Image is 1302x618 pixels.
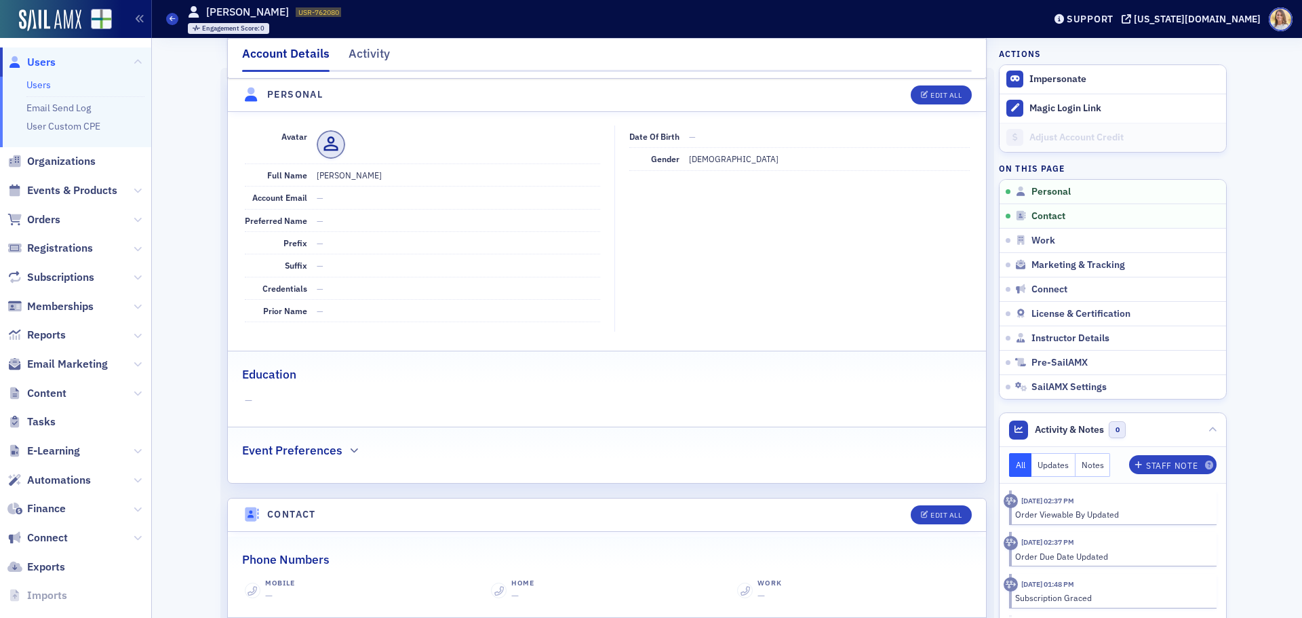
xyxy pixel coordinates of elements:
h4: Personal [267,88,323,102]
div: Mobile [265,578,295,589]
span: Finance [27,501,66,516]
a: Users [26,79,51,91]
a: Reports [7,328,66,343]
span: Pre-SailAMX [1031,357,1088,369]
span: — [317,260,323,271]
button: Edit All [911,505,972,524]
span: — [511,590,519,602]
div: Support [1067,13,1113,25]
span: Reports [27,328,66,343]
span: — [317,305,323,316]
span: Date of Birth [629,131,679,142]
span: Exports [27,560,65,575]
span: Events & Products [27,183,117,198]
div: Subscription Graced [1015,592,1207,604]
span: Gender [651,153,679,164]
a: Email Send Log [26,102,91,114]
div: [US_STATE][DOMAIN_NAME] [1134,13,1261,25]
div: Edit All [930,92,962,99]
h2: Event Preferences [242,442,342,459]
div: Magic Login Link [1029,102,1219,115]
span: USR-762080 [298,7,339,17]
a: Automations [7,473,91,488]
h1: [PERSON_NAME] [206,5,289,20]
span: Imports [27,588,67,603]
span: Personal [1031,186,1071,198]
h2: Phone Numbers [242,551,330,568]
img: SailAMX [19,9,81,31]
button: Updates [1031,453,1076,477]
button: Magic Login Link [1000,94,1226,123]
a: Content [7,386,66,401]
time: 5/1/2025 02:37 PM [1021,537,1074,547]
span: — [245,393,970,408]
span: — [317,215,323,226]
a: Finance [7,501,66,516]
span: SailAMX Settings [1031,381,1107,393]
span: License & Certification [1031,308,1130,320]
span: 0 [1109,421,1126,438]
div: Order Viewable By Updated [1015,508,1207,520]
span: Preferred Name [245,215,307,226]
span: Prior Name [263,305,307,316]
span: Activity & Notes [1035,423,1104,437]
h4: Contact [267,507,316,522]
h2: Education [242,366,296,383]
div: Activity [349,45,390,70]
span: Connect [27,530,68,545]
h4: On this page [999,162,1227,174]
div: Staff Note [1146,462,1198,469]
button: Edit All [911,85,972,104]
button: [US_STATE][DOMAIN_NAME] [1122,14,1265,24]
a: User Custom CPE [26,120,100,132]
div: Order Due Date Updated [1015,550,1207,562]
span: Instructor Details [1031,332,1109,345]
a: View Homepage [81,9,112,32]
time: 5/1/2025 01:48 PM [1021,579,1074,589]
span: Credentials [262,283,307,294]
span: Users [27,55,56,70]
a: Events & Products [7,183,117,198]
span: Avatar [281,131,307,142]
div: Edit All [930,511,962,519]
span: Orders [27,212,60,227]
div: Account Details [242,45,330,72]
span: Organizations [27,154,96,169]
img: SailAMX [91,9,112,30]
span: — [317,283,323,294]
a: Subscriptions [7,270,94,285]
span: Registrations [27,241,93,256]
dd: [DEMOGRAPHIC_DATA] [689,148,970,170]
div: Activity [1004,536,1018,550]
span: Subscriptions [27,270,94,285]
div: 0 [202,25,265,33]
span: — [689,131,696,142]
span: Memberships [27,299,94,314]
div: Adjust Account Credit [1029,132,1219,144]
span: — [265,590,273,602]
span: — [317,192,323,203]
span: — [757,590,765,602]
a: Exports [7,560,65,575]
button: Notes [1076,453,1111,477]
div: Activity [1004,494,1018,508]
a: Email Marketing [7,357,108,372]
a: Imports [7,588,67,603]
span: Account Email [252,192,307,203]
dd: [PERSON_NAME] [317,164,600,186]
span: Suffix [285,260,307,271]
a: Tasks [7,414,56,429]
span: Content [27,386,66,401]
span: Connect [1031,284,1067,296]
a: Organizations [7,154,96,169]
button: Impersonate [1029,73,1086,85]
span: E-Learning [27,444,80,459]
a: Registrations [7,241,93,256]
a: Adjust Account Credit [1000,123,1226,152]
span: Work [1031,235,1055,247]
div: Engagement Score: 0 [188,23,270,34]
span: Engagement Score : [202,24,261,33]
span: Contact [1031,210,1065,223]
time: 5/1/2025 02:37 PM [1021,496,1074,505]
